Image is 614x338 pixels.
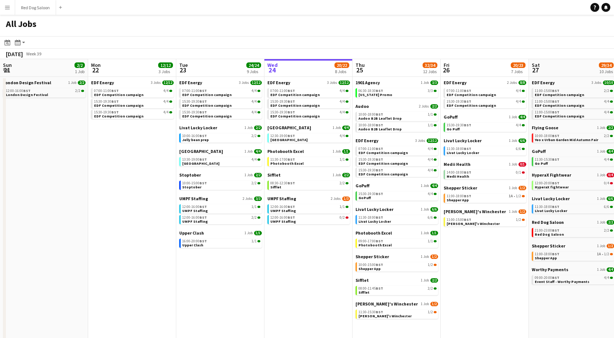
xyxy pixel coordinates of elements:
div: Photobooth Excel1 Job1/111:30-17:00BST1/1Photobooth Excel [267,148,350,172]
div: EDF Energy3 Jobs12/1207:00-11:00BST4/4EDF Competition campaign15:30-19:30BST4/4EDF Competition ca... [267,80,350,125]
span: 2/2 [252,181,257,185]
span: BST [464,146,471,151]
span: 4/4 [428,158,433,161]
span: 4/4 [254,149,262,154]
span: EDF Energy [179,80,202,85]
a: 13:30-19:00BST4/4[GEOGRAPHIC_DATA] [182,157,260,165]
span: BST [111,110,119,115]
span: 8/8 [518,81,526,85]
span: Southend Airport [270,137,308,142]
div: Livat Lucky Locker1 Job2/210:00-16:00BST2/2Jelly bean prep [179,125,262,148]
span: Go Puff [447,127,460,132]
span: EDF Competition campaign [182,92,232,97]
a: 07:00-11:00BST4/4EDF Competition campaign [447,88,525,97]
span: 07:00-11:00 [358,147,383,151]
a: 08:30-12:30BST2/2Sifflet [270,181,348,189]
span: 6/6 [516,147,521,151]
span: London Design Festival [6,92,48,97]
span: HyperaX Fightwear [532,172,571,178]
span: 4/4 [340,134,345,138]
span: 0/1 [516,171,521,174]
span: 12:30-19:00 [270,134,295,138]
a: 15:30-19:30BST4/4EDF Competition campaign [94,110,172,118]
div: [GEOGRAPHIC_DATA]1 Job4/412:30-19:00BST4/4[GEOGRAPHIC_DATA] [267,125,350,148]
a: Livat Lucky Locker1 Job6/6 [444,138,526,143]
span: 11:00-15:00 [535,110,559,114]
span: 10:00-18:00 [358,113,383,116]
span: BST [552,88,559,93]
span: 12/12 [250,81,262,85]
span: 13:30-19:00 [182,158,207,161]
span: EDF Energy [267,80,290,85]
span: 4/4 [430,184,438,188]
span: 1 Job [509,139,517,143]
span: 0/4 [604,181,609,185]
a: 06:30-18:30BST3/3[US_STATE] Promo [358,88,437,97]
span: 1 Job [244,149,253,154]
span: London Southend Airport [267,125,311,130]
span: Livat Lucky Locker [444,138,482,143]
a: 07:00-11:00BST4/4EDF Competition campaign [358,146,437,155]
span: 4/4 [163,100,169,103]
a: 15:30-19:30BST4/4EDF Competition campaign [270,110,348,118]
span: 15:30-19:30 [358,168,383,172]
span: BST [464,170,471,175]
a: 11:30-18:00BST6/6Livat Lucky Locker [447,146,525,155]
span: 14:00-18:00 [447,171,471,174]
span: Shepper Sticker [444,185,477,191]
span: Yeo x Urban Garden Mid Autumn Fair [535,137,598,142]
span: 11:30-18:00 [447,147,471,151]
span: EDF Competition campaign [94,103,143,108]
span: 6/6 [518,139,526,143]
span: BST [552,99,559,104]
span: 2 Jobs [507,81,517,85]
span: 3 Jobs [415,139,425,143]
div: GoPuff1 Job4/415:30-19:30BST4/4Go Puff [444,114,526,138]
span: Medii Health [444,161,471,167]
span: Go Puff [535,161,548,166]
div: EDF Energy3 Jobs12/1207:00-11:00BST4/4EDF Competition campaign15:30-19:30BST4/4EDF Competition ca... [91,80,174,120]
a: 11:00-15:00BST4/4EDF Competition campaign [535,99,613,107]
a: EDF Energy3 Jobs12/12 [355,138,438,143]
a: Stoptober1 Job2/2 [179,172,262,178]
span: 4/4 [428,192,433,196]
div: [GEOGRAPHIC_DATA]1 Job4/413:30-19:00BST4/4[GEOGRAPHIC_DATA] [179,148,262,172]
span: 2/2 [78,81,86,85]
a: [GEOGRAPHIC_DATA]1 Job4/4 [179,148,262,154]
span: BST [200,99,207,104]
span: 12:00-20:00 [535,181,559,185]
span: 1/2 [518,186,526,190]
span: BST [200,110,207,115]
a: 15:30-19:30BST4/4EDF Competition campaign [182,99,260,107]
span: 15:30-19:30 [447,123,471,127]
span: 2/2 [254,173,262,177]
span: 4/4 [516,123,521,127]
span: 07:00-11:00 [447,89,471,93]
span: 1 Job [597,126,605,130]
div: Medii Health1 Job0/114:00-18:00BST0/1Medii Health [444,161,526,185]
span: 07:00-11:00 [94,89,119,93]
span: 1/1 [428,113,433,116]
span: 3 Jobs [592,81,601,85]
span: 4/4 [252,89,257,93]
a: London Design Festival1 Job2/2 [3,80,86,85]
a: EDF Energy2 Jobs8/8 [444,80,526,85]
span: 2/2 [604,134,609,138]
span: Flying Goose [532,125,558,130]
a: 11:30-15:30BST4/4Go Puff [535,157,613,165]
span: 4/4 [516,89,521,93]
a: Sifflet1 Job2/2 [267,172,350,178]
span: 2/2 [430,104,438,109]
span: Stoptober [179,172,201,178]
span: Livat Lucky Locker [179,125,217,130]
a: UMPF Staffing2 Jobs1/3 [267,196,350,201]
span: EDF Competition campaign [535,114,584,119]
a: 11:00-15:00BST2/2EDF Competition campaign [535,88,613,97]
span: 10:00-15:00 [182,181,207,185]
span: 1/1 [342,149,350,154]
div: Livat Lucky Locker1 Job6/611:30-18:00BST6/6Livat Lucky Locker [444,138,526,161]
span: 2/2 [604,89,609,93]
a: 11:30-17:00BST1/1Photobooth Excel [270,157,348,165]
div: • [447,194,525,198]
span: EDF Competition campaign [182,103,232,108]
